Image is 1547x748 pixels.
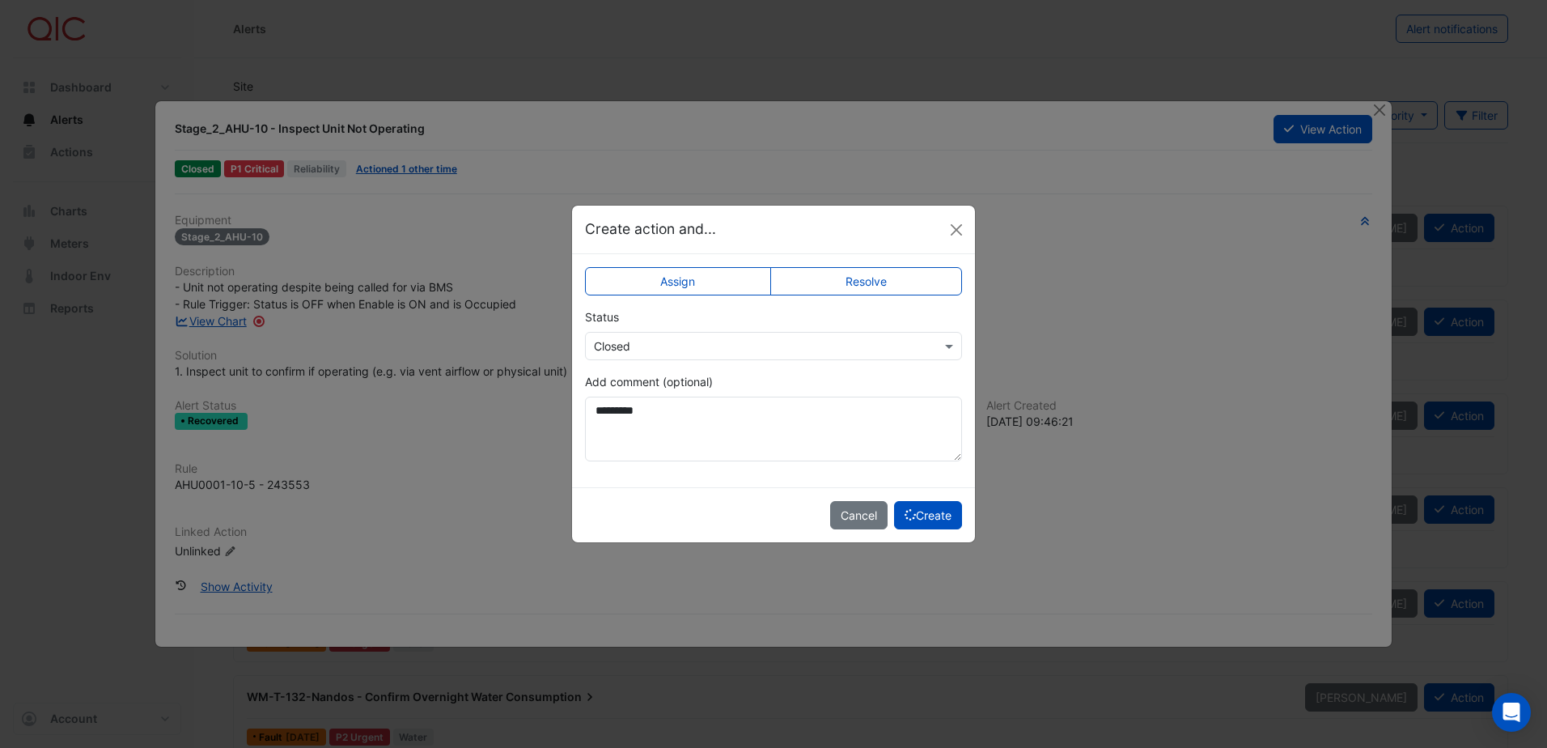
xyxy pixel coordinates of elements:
label: Add comment (optional) [585,373,713,390]
h5: Create action and... [585,219,716,240]
div: Open Intercom Messenger [1492,693,1531,732]
button: Create [894,501,962,529]
button: Close [944,218,968,242]
label: Assign [585,267,771,295]
button: Cancel [830,501,888,529]
label: Resolve [770,267,963,295]
label: Status [585,308,619,325]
